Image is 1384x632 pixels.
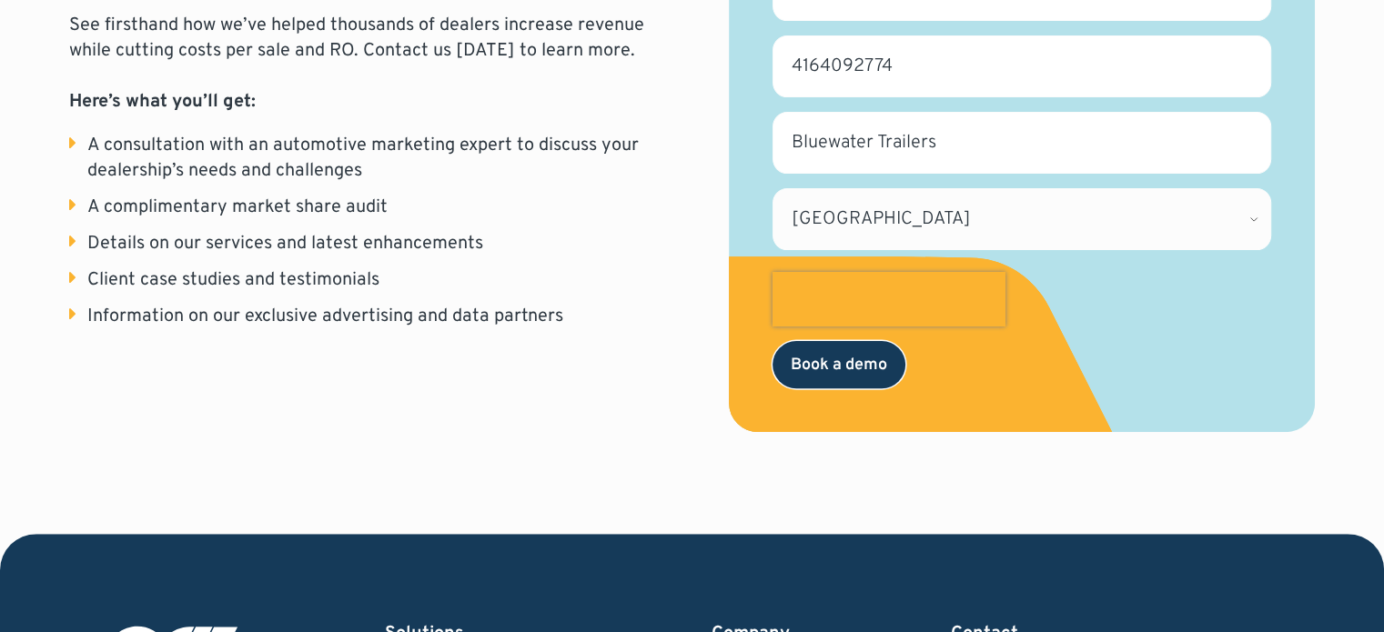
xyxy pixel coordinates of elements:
div: A consultation with an automotive marketing expert to discuss your dealership’s needs and challenges [87,133,655,184]
p: See firsthand how we’ve helped thousands of dealers increase revenue while cutting costs per sale... [69,13,655,115]
input: Dealership name [773,112,1271,174]
div: Information on our exclusive advertising and data partners [87,304,563,329]
strong: Here’s what you’ll get: [69,90,256,114]
iframe: reCAPTCHA [773,272,1005,326]
div: Details on our services and latest enhancements [87,231,483,256]
input: Book a demo [773,341,905,388]
div: A complimentary market share audit [87,195,388,220]
div: Client case studies and testimonials [87,267,379,293]
input: Phone number [773,35,1271,97]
